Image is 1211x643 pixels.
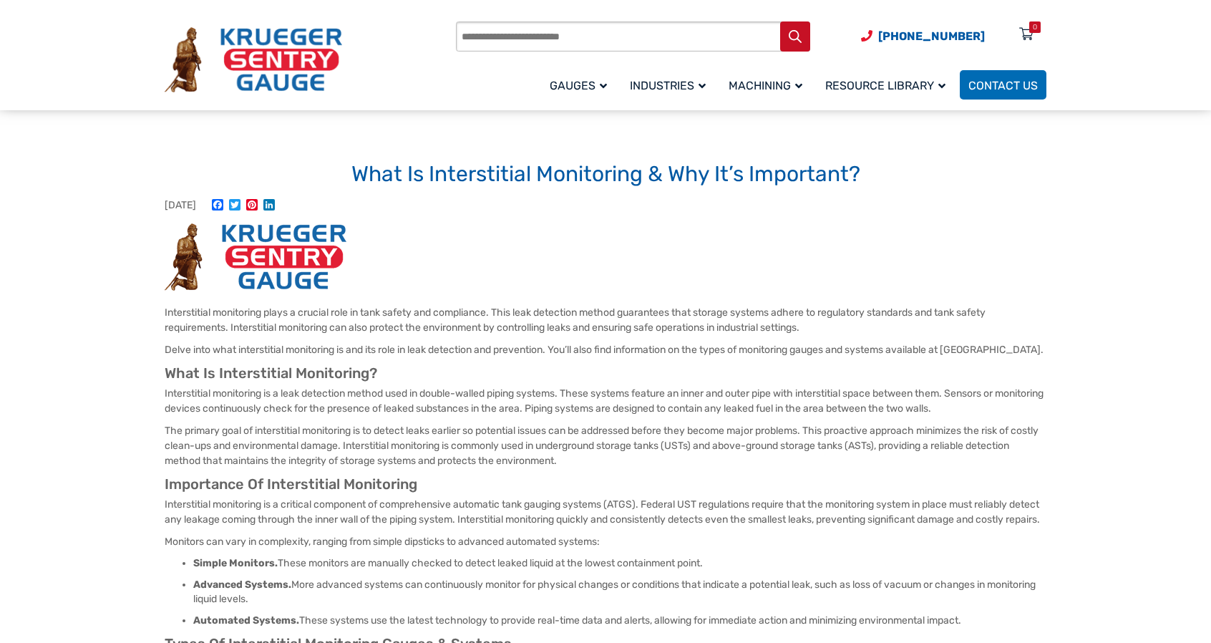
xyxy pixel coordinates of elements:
[261,199,278,213] a: LinkedIn
[165,342,1046,357] p: Delve into what interstitial monitoring is and its role in leak detection and prevention. You’ll ...
[165,497,1046,527] p: Interstitial monitoring is a critical component of comprehensive automatic tank gauging systems (...
[165,423,1046,468] p: The primary goal of interstitial monitoring is to detect leaks earlier so potential issues can be...
[165,364,1046,382] h2: What Is Interstitial Monitoring?
[165,223,346,291] img: What Is Interstitial Monitoring & Why It’s Important?
[541,68,621,102] a: Gauges
[165,475,1046,493] h2: Importance Of Interstitial Monitoring
[165,27,342,93] img: Krueger Sentry Gauge
[861,27,985,45] a: Phone Number (920) 434-8860
[960,70,1046,100] a: Contact Us
[968,79,1038,92] span: Contact Us
[226,199,243,213] a: Twitter
[193,556,1046,571] li: These monitors are manually checked to detect leaked liquid at the lowest containment point.
[550,79,607,92] span: Gauges
[720,68,817,102] a: Machining
[243,199,261,213] a: Pinterest
[729,79,802,92] span: Machining
[165,199,196,211] span: [DATE]
[621,68,720,102] a: Industries
[209,199,226,213] a: Facebook
[193,578,1046,606] li: More advanced systems can continuously monitor for physical changes or conditions that indicate a...
[193,579,291,591] strong: Advanced Systems.
[193,557,278,569] strong: Simple Monitors.
[630,79,706,92] span: Industries
[878,29,985,43] span: [PHONE_NUMBER]
[193,614,1046,628] li: These systems use the latest technology to provide real-time data and alerts, allowing for immedi...
[1033,21,1037,33] div: 0
[165,534,1046,549] p: Monitors can vary in complexity, ranging from simple dipsticks to advanced automated systems:
[817,68,960,102] a: Resource Library
[825,79,945,92] span: Resource Library
[165,161,1046,188] h1: What Is Interstitial Monitoring & Why It’s Important?
[165,386,1046,416] p: Interstitial monitoring is a leak detection method used in double-walled piping systems. These sy...
[165,305,1046,335] p: Interstitial monitoring plays a crucial role in tank safety and compliance. This leak detection m...
[193,614,299,627] strong: Automated Systems.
